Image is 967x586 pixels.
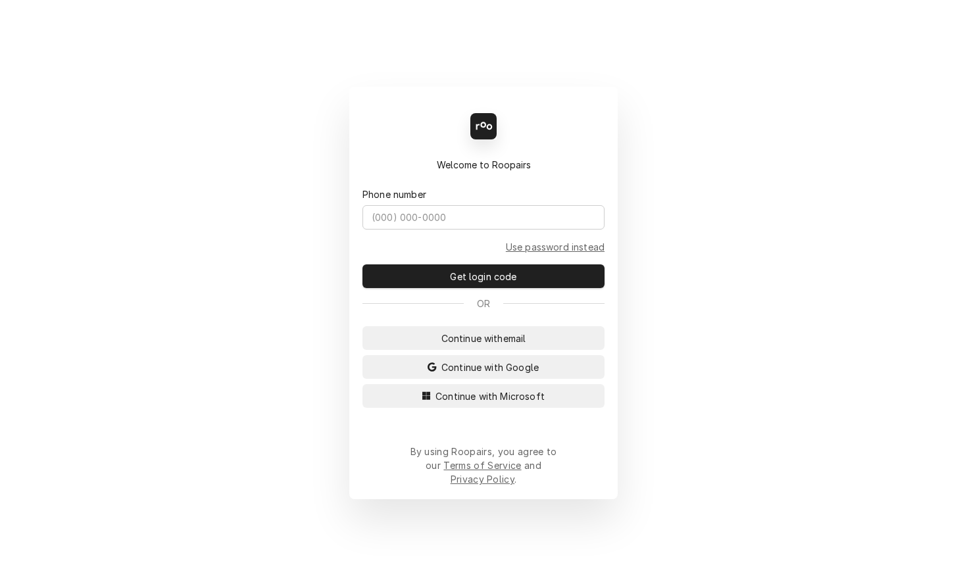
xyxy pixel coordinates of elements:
span: Get login code [447,270,519,283]
div: Or [362,297,605,310]
span: Continue with Microsoft [433,389,547,403]
button: Continue with Microsoft [362,384,605,408]
button: Continue with Google [362,355,605,379]
button: Get login code [362,264,605,288]
input: (000) 000-0000 [362,205,605,230]
a: Privacy Policy [451,474,514,485]
a: Go to Phone and password form [506,240,605,254]
div: By using Roopairs, you agree to our and . [410,445,557,486]
div: Welcome to Roopairs [362,158,605,172]
a: Terms of Service [443,460,521,471]
span: Continue with email [439,331,529,345]
span: Continue with Google [439,360,541,374]
label: Phone number [362,187,426,201]
button: Continue withemail [362,326,605,350]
